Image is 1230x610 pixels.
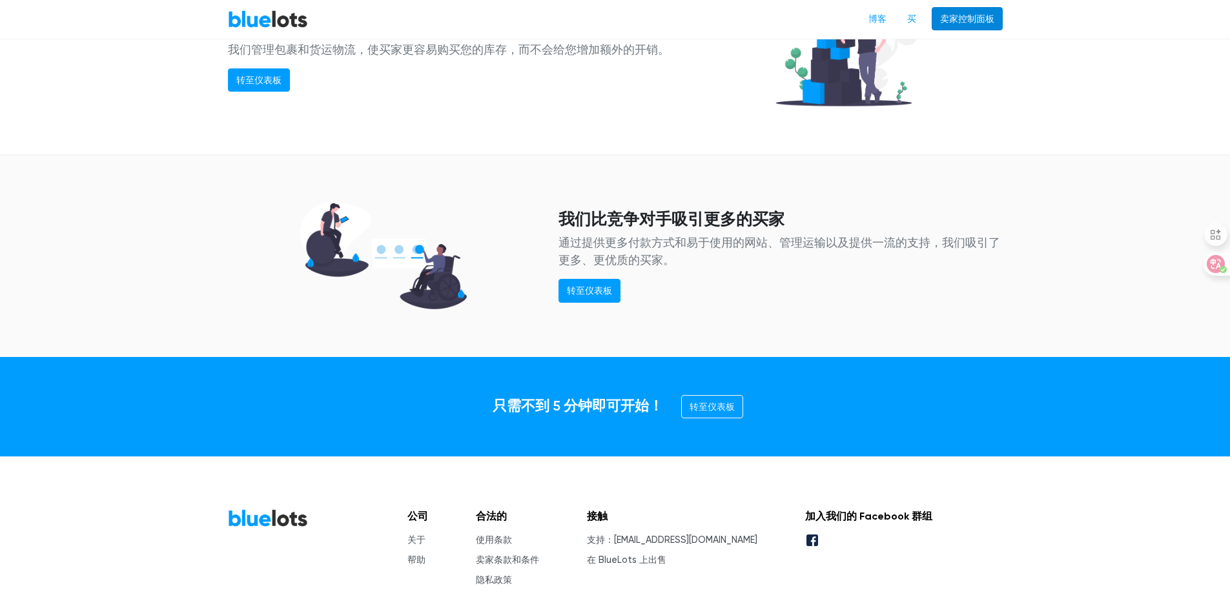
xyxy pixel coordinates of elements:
a: 使用条款 [476,534,512,545]
font: 转至仪表板 [690,402,735,412]
a: 关于 [407,534,425,545]
a: 转至仪表板 [228,68,290,92]
font: 支持： [587,534,614,545]
font: 博客 [868,14,887,25]
a: 帮助 [407,554,425,565]
font: 卖家控制面板 [940,14,994,25]
a: 买 [897,7,927,32]
a: 转至仪表板 [559,279,620,303]
font: 加入我们的 Facebook 群组 [805,510,932,522]
font: 通过提供更多付款方式和易于使用的网站、管理运输以及提供一流的支持，我们吸引了更多、更优质的买家。 [559,236,1000,267]
font: 接触 [587,510,608,522]
a: 卖家条款和条件 [476,554,539,565]
img: managed_support-386c15411df94918de98056523380e584c29b605ce1dde1c92bb3e90690d2b3d.png [283,191,484,320]
a: 隐私政策 [476,574,512,585]
font: 转至仪表板 [236,74,282,85]
a: 卖家控制面板 [932,7,1003,31]
a: [EMAIL_ADDRESS][DOMAIN_NAME] [614,534,757,545]
font: 转至仪表板 [567,285,612,296]
font: 合法的 [476,510,507,522]
font: 我们比竞争对手吸引更多的买家 [559,209,784,229]
font: 我们管理包裹和货运物流，使买家更容易购买您的库存，而不会给您增加额外的开销。 [228,43,670,56]
a: 在 BlueLots 上出售 [587,554,666,565]
a: 博客 [858,7,897,32]
font: 买 [907,14,916,25]
a: 转至仪表板 [681,395,743,419]
font: 公司 [407,510,428,522]
font: 只需不到 5 分钟即可开始！ [493,398,663,414]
